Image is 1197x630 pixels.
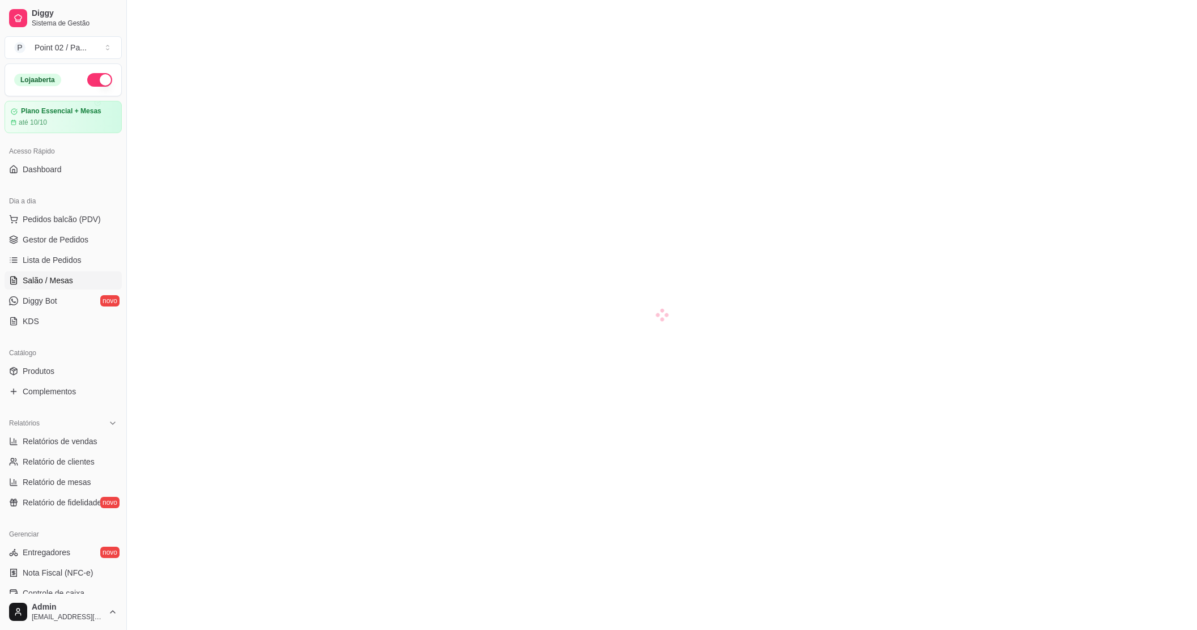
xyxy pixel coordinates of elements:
span: Dashboard [23,164,62,175]
div: Catálogo [5,344,122,362]
a: Relatório de mesas [5,473,122,491]
a: Relatório de fidelidadenovo [5,493,122,512]
span: Controle de caixa [23,588,84,599]
span: Relatórios [9,419,40,428]
a: Entregadoresnovo [5,543,122,561]
span: Relatório de fidelidade [23,497,101,508]
span: Salão / Mesas [23,275,73,286]
span: Pedidos balcão (PDV) [23,214,101,225]
article: até 10/10 [19,118,47,127]
span: Relatório de clientes [23,456,95,467]
a: Complementos [5,382,122,401]
a: DiggySistema de Gestão [5,5,122,32]
a: Dashboard [5,160,122,178]
span: Diggy [32,8,117,19]
button: Select a team [5,36,122,59]
a: Salão / Mesas [5,271,122,290]
span: [EMAIL_ADDRESS][DOMAIN_NAME] [32,612,104,622]
span: Complementos [23,386,76,397]
a: Nota Fiscal (NFC-e) [5,564,122,582]
span: Admin [32,602,104,612]
span: Nota Fiscal (NFC-e) [23,567,93,578]
span: Relatório de mesas [23,476,91,488]
span: Sistema de Gestão [32,19,117,28]
button: Alterar Status [87,73,112,87]
span: Relatórios de vendas [23,436,97,447]
a: Controle de caixa [5,584,122,602]
a: Produtos [5,362,122,380]
span: Entregadores [23,547,70,558]
div: Loja aberta [14,74,61,86]
a: Gestor de Pedidos [5,231,122,249]
div: Point 02 / Pa ... [35,42,87,53]
article: Plano Essencial + Mesas [21,107,101,116]
span: Gestor de Pedidos [23,234,88,245]
button: Admin[EMAIL_ADDRESS][DOMAIN_NAME] [5,598,122,625]
a: Relatórios de vendas [5,432,122,450]
div: Gerenciar [5,525,122,543]
span: Diggy Bot [23,295,57,307]
div: Acesso Rápido [5,142,122,160]
span: Lista de Pedidos [23,254,82,266]
button: Pedidos balcão (PDV) [5,210,122,228]
a: KDS [5,312,122,330]
a: Diggy Botnovo [5,292,122,310]
span: KDS [23,316,39,327]
a: Plano Essencial + Mesasaté 10/10 [5,101,122,133]
span: P [14,42,25,53]
a: Relatório de clientes [5,453,122,471]
div: Dia a dia [5,192,122,210]
a: Lista de Pedidos [5,251,122,269]
span: Produtos [23,365,54,377]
